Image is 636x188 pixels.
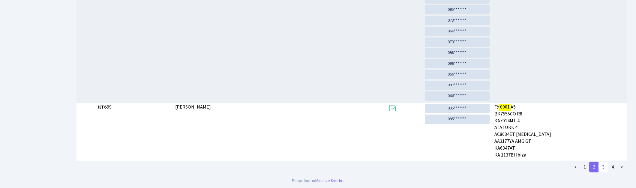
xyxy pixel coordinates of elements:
a: 4 [608,162,617,172]
a: 1 [580,162,589,172]
div: Розроблено . [292,178,344,184]
span: 99 [98,104,170,111]
a: 2 [589,162,599,172]
a: < [570,162,580,172]
mark: 0001 [499,103,511,111]
a: Massive Kinetic [315,178,343,184]
b: КТ6 [98,104,107,110]
a: 3 [598,162,608,172]
span: ГУ A5 BK7555CO R8 КА7014МТ 4 ATATURK 4 АС8034ЕТ [MEDICAL_DATA] АА3177YA AMG GT КА6347АТ КА 1137ВI... [494,104,625,159]
a: > [617,162,627,172]
span: [PERSON_NAME] [175,104,211,110]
